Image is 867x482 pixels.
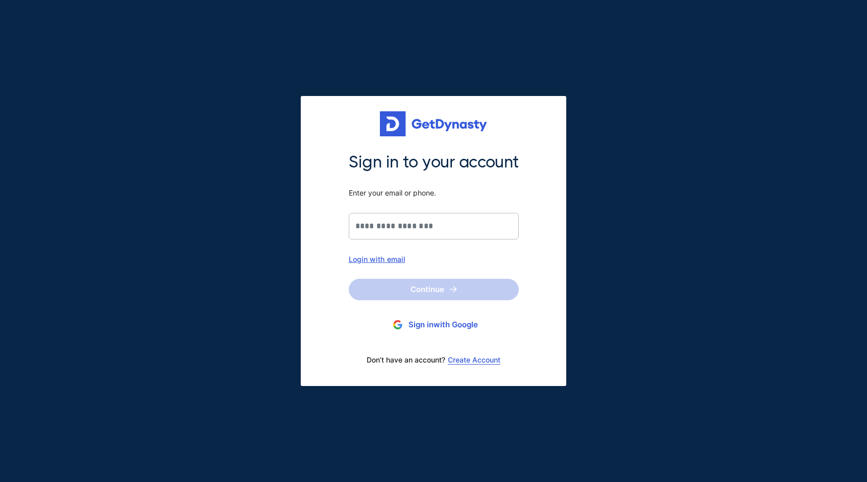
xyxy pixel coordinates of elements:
[380,111,487,137] img: Get started for free with Dynasty Trust Company
[349,188,519,198] span: Enter your email or phone.
[448,356,500,364] a: Create Account
[349,152,519,173] span: Sign in to your account
[349,349,519,371] div: Don’t have an account?
[349,255,519,263] div: Login with email
[349,316,519,334] button: Sign inwith Google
